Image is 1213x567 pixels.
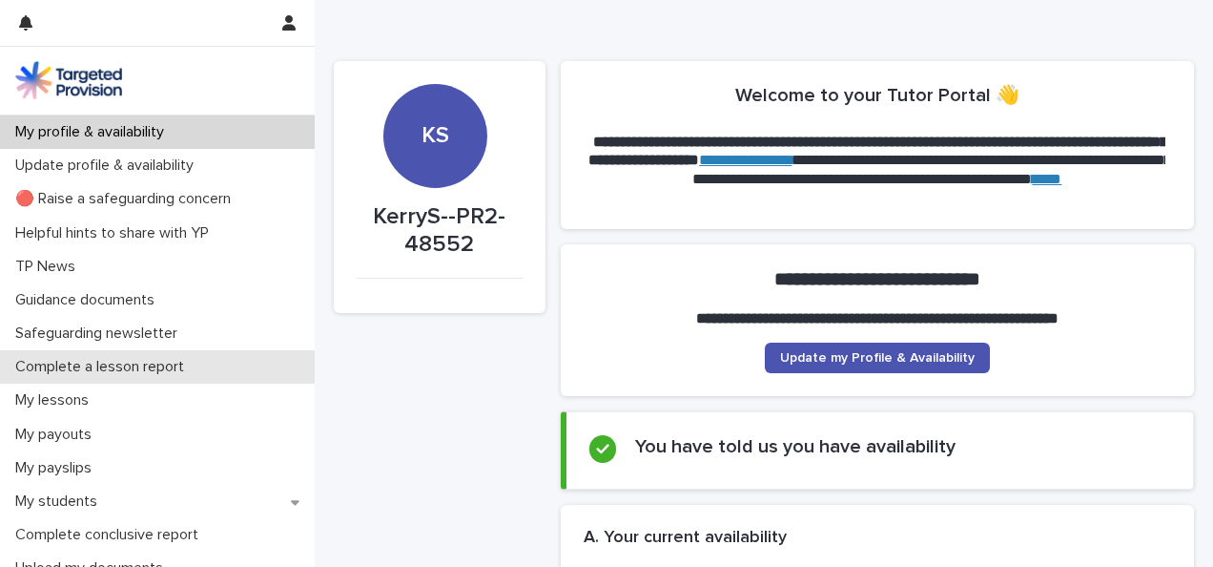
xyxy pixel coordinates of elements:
a: Update my Profile & Availability [765,343,990,373]
p: Complete a lesson report [8,358,199,376]
p: TP News [8,258,91,276]
h2: Welcome to your Tutor Portal 👋 [735,84,1019,107]
p: My students [8,493,113,511]
p: Guidance documents [8,291,170,309]
h2: You have told us you have availability [635,435,956,458]
p: My profile & availability [8,123,179,141]
p: My lessons [8,391,104,409]
h2: A. Your current availability [584,528,787,549]
p: KerryS--PR2-48552 [357,203,523,259]
div: KS [383,18,487,150]
p: Helpful hints to share with YP [8,224,224,242]
p: Complete conclusive report [8,526,214,544]
span: Update my Profile & Availability [780,351,975,365]
p: My payslips [8,459,107,477]
p: Safeguarding newsletter [8,325,193,343]
img: M5nRWzHhSzIhMunXDL62 [15,61,122,99]
p: Update profile & availability [8,157,209,175]
p: 🔴 Raise a safeguarding concern [8,190,246,208]
p: My payouts [8,426,107,444]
